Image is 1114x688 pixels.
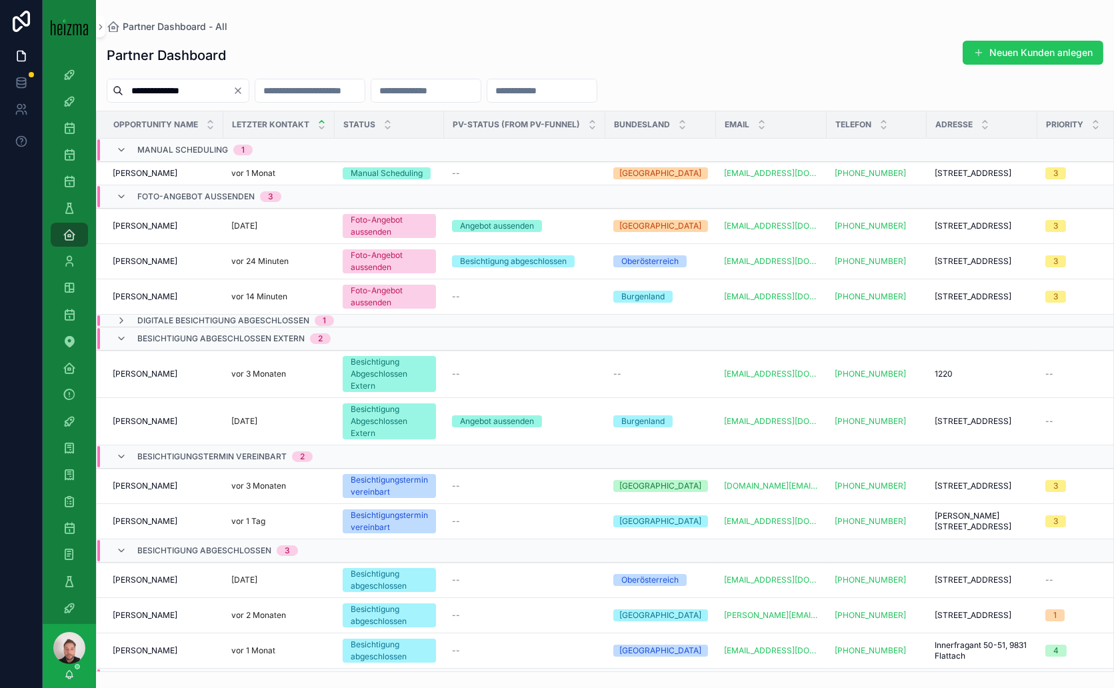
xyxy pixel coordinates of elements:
[935,291,1029,302] a: [STREET_ADDRESS]
[935,416,1011,427] span: [STREET_ADDRESS]
[1045,575,1053,585] span: --
[725,119,749,130] span: Email
[835,369,919,379] a: [PHONE_NUMBER]
[343,403,436,439] a: Besichtigung Abgeschlossen Extern
[231,516,327,527] a: vor 1 Tag
[452,415,597,427] a: Angebot aussenden
[835,645,906,656] a: [PHONE_NUMBER]
[300,451,305,462] div: 2
[724,481,819,491] a: [DOMAIN_NAME][EMAIL_ADDRESS][DOMAIN_NAME]
[343,603,436,627] a: Besichtigung abgeschlossen
[835,256,906,267] a: [PHONE_NUMBER]
[935,168,1011,179] span: [STREET_ADDRESS]
[452,291,597,302] a: --
[620,220,702,232] div: [GEOGRAPHIC_DATA]
[452,168,597,179] a: --
[835,481,919,491] a: [PHONE_NUMBER]
[453,119,580,130] span: PV-Status (from PV-Funnel)
[935,610,1011,621] span: [STREET_ADDRESS]
[935,369,953,379] span: 1220
[621,255,679,267] div: Oberösterreich
[621,291,665,303] div: Burgenland
[1053,291,1058,303] div: 3
[835,516,906,527] a: [PHONE_NUMBER]
[614,119,670,130] span: Bundesland
[113,168,177,179] span: [PERSON_NAME]
[724,516,819,527] a: [EMAIL_ADDRESS][DOMAIN_NAME]
[1046,119,1083,130] span: Priority
[113,369,215,379] a: [PERSON_NAME]
[137,315,309,326] span: Digitale Besichtigung Abgeschlossen
[460,255,567,267] div: Besichtigung abgeschlossen
[285,545,290,556] div: 3
[113,416,215,427] a: [PERSON_NAME]
[724,291,819,302] a: [EMAIL_ADDRESS][DOMAIN_NAME]
[113,610,215,621] a: [PERSON_NAME]
[460,415,534,427] div: Angebot aussenden
[452,369,460,379] span: --
[724,610,819,621] a: [PERSON_NAME][EMAIL_ADDRESS][DOMAIN_NAME]
[935,640,1029,661] a: Innerfragant 50-51, 9831 Flattach
[113,416,177,427] span: [PERSON_NAME]
[1053,480,1058,492] div: 3
[935,221,1011,231] span: [STREET_ADDRESS]
[318,333,323,344] div: 2
[935,575,1029,585] a: [STREET_ADDRESS]
[351,603,428,627] div: Besichtigung abgeschlossen
[452,516,460,527] span: --
[613,574,708,586] a: Oberösterreich
[268,191,273,202] div: 3
[1053,609,1057,621] div: 1
[113,481,215,491] a: [PERSON_NAME]
[1053,167,1058,179] div: 3
[343,639,436,663] a: Besichtigung abgeschlossen
[452,610,597,621] a: --
[452,575,597,585] a: --
[231,481,327,491] a: vor 3 Monaten
[113,575,215,585] a: [PERSON_NAME]
[460,220,534,232] div: Angebot aussenden
[835,221,906,231] a: [PHONE_NUMBER]
[137,451,287,462] span: Besichtigungstermin vereinbart
[835,516,919,527] a: [PHONE_NUMBER]
[452,645,597,656] a: --
[231,416,327,427] a: [DATE]
[1045,416,1053,427] span: --
[835,291,919,302] a: [PHONE_NUMBER]
[113,256,177,267] span: [PERSON_NAME]
[107,46,226,65] h1: Partner Dashboard
[835,119,871,130] span: Telefon
[1045,369,1053,379] span: --
[1053,515,1058,527] div: 3
[452,291,460,302] span: --
[613,369,708,379] a: --
[113,291,215,302] a: [PERSON_NAME]
[231,256,289,267] p: vor 24 Minuten
[113,369,177,379] span: [PERSON_NAME]
[935,168,1029,179] a: [STREET_ADDRESS]
[351,639,428,663] div: Besichtigung abgeschlossen
[231,645,275,656] p: vor 1 Monat
[620,480,702,492] div: [GEOGRAPHIC_DATA]
[137,145,228,155] span: Manual Scheduling
[724,256,819,267] a: [EMAIL_ADDRESS][DOMAIN_NAME]
[113,575,177,585] span: [PERSON_NAME]
[935,221,1029,231] a: [STREET_ADDRESS]
[835,416,919,427] a: [PHONE_NUMBER]
[621,415,665,427] div: Burgenland
[613,609,708,621] a: [GEOGRAPHIC_DATA]
[343,119,375,130] span: Status
[233,85,249,96] button: Clear
[351,568,428,592] div: Besichtigung abgeschlossen
[620,167,702,179] div: [GEOGRAPHIC_DATA]
[232,119,309,130] span: Letzter Kontakt
[113,221,177,231] span: [PERSON_NAME]
[351,356,428,392] div: Besichtigung Abgeschlossen Extern
[621,574,679,586] div: Oberösterreich
[241,145,245,155] div: 1
[351,509,428,533] div: Besichtigungstermin vereinbart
